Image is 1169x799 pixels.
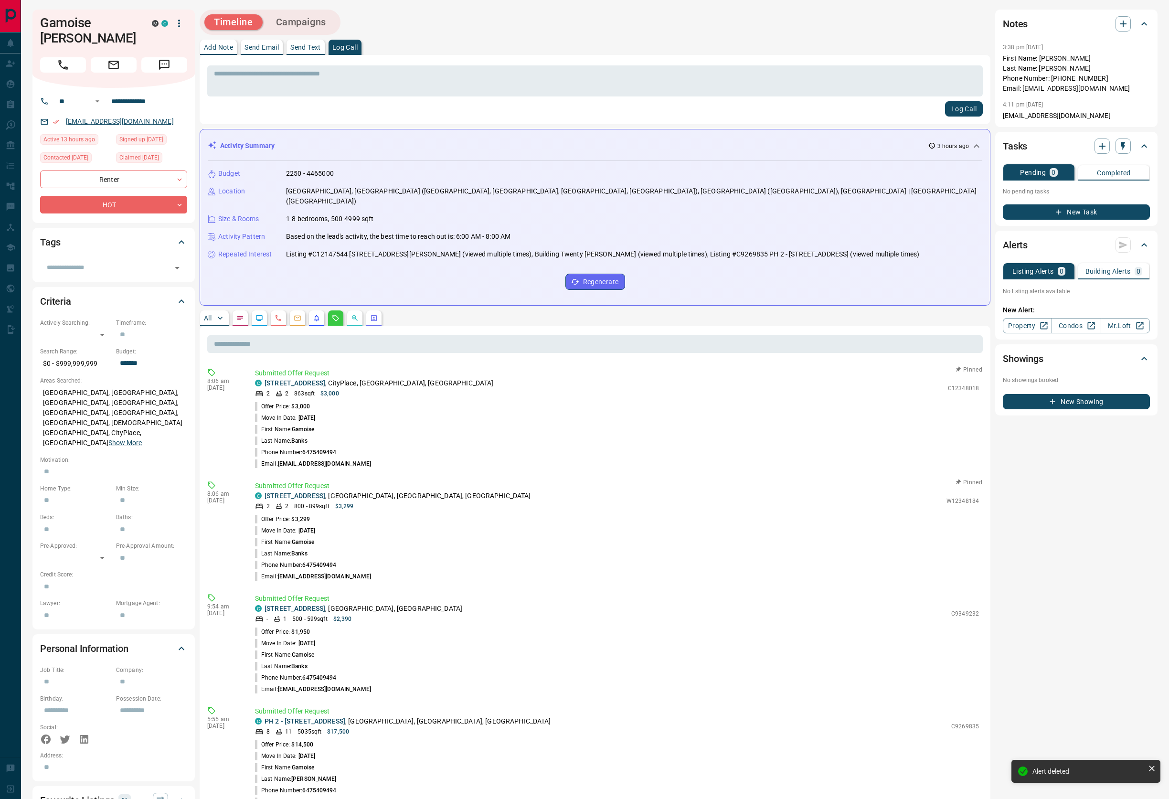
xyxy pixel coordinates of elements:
[278,686,371,692] span: [EMAIL_ADDRESS][DOMAIN_NAME]
[266,727,270,736] p: 8
[1060,268,1063,275] p: 0
[266,389,270,398] p: 2
[265,605,325,612] a: [STREET_ADDRESS]
[116,513,187,522] p: Baths:
[291,516,310,522] span: $3,299
[40,234,60,250] h2: Tags
[255,740,313,749] p: Offer Price:
[255,515,310,523] p: Offer Price:
[152,20,159,27] div: mrloft.ca
[207,723,241,729] p: [DATE]
[294,314,301,322] svg: Emails
[255,662,308,671] p: Last Name:
[1003,12,1150,35] div: Notes
[286,214,374,224] p: 1-8 bedrooms, 500-4999 sqft
[291,437,308,444] span: Banks
[255,492,262,499] div: condos.ca
[244,44,279,51] p: Send Email
[285,727,292,736] p: 11
[1003,351,1043,366] h2: Showings
[945,101,983,117] button: Log Call
[40,347,111,356] p: Search Range:
[170,261,184,275] button: Open
[1003,44,1043,51] p: 3:38 pm [DATE]
[1003,111,1150,121] p: [EMAIL_ADDRESS][DOMAIN_NAME]
[40,196,187,213] div: HOT
[208,137,982,155] div: Activity Summary3 hours ago
[43,135,95,144] span: Active 13 hours ago
[1003,53,1150,94] p: First Name: [PERSON_NAME] Last Name: [PERSON_NAME] Phone Number: [PHONE_NUMBER] Email: [EMAIL_ADD...
[207,610,241,617] p: [DATE]
[255,437,308,445] p: Last Name:
[1020,169,1046,176] p: Pending
[53,118,59,125] svg: Email Verified
[207,603,241,610] p: 9:54 am
[565,274,625,290] button: Regenerate
[291,741,313,748] span: $14,500
[40,666,111,674] p: Job Title:
[292,764,314,771] span: Gamoise
[218,232,265,242] p: Activity Pattern
[255,380,262,386] div: condos.ca
[266,615,268,623] p: -
[1012,268,1054,275] p: Listing Alerts
[204,14,263,30] button: Timeline
[116,152,187,166] div: Wed Jan 24 2018
[1101,318,1150,333] a: Mr.Loft
[40,231,187,254] div: Tags
[265,379,325,387] a: [STREET_ADDRESS]
[255,718,262,724] div: condos.ca
[298,640,316,647] span: [DATE]
[332,314,340,322] svg: Requests
[298,727,321,736] p: 5035 sqft
[285,502,288,511] p: 2
[937,142,969,150] p: 3 hours ago
[255,605,262,612] div: condos.ca
[40,599,111,607] p: Lawyer:
[302,449,336,456] span: 6475409494
[291,403,310,410] span: $3,000
[298,753,316,759] span: [DATE]
[332,44,358,51] p: Log Call
[292,539,314,545] span: Gamoise
[294,389,315,398] p: 863 sqft
[91,57,137,73] span: Email
[40,751,187,760] p: Address:
[291,663,308,670] span: Banks
[255,706,979,716] p: Submitted Offer Request
[119,135,163,144] span: Signed up [DATE]
[255,786,337,795] p: Phone Number:
[116,542,187,550] p: Pre-Approval Amount:
[298,527,316,534] span: [DATE]
[302,674,336,681] span: 6475409494
[116,319,187,327] p: Timeframe:
[1003,101,1043,108] p: 4:11 pm [DATE]
[955,365,983,374] button: Pinned
[40,294,71,309] h2: Criteria
[265,717,345,725] a: PH 2 - [STREET_ADDRESS]
[335,502,354,511] p: $3,299
[291,629,310,635] span: $1,950
[266,14,336,30] button: Campaigns
[40,542,111,550] p: Pre-Approved:
[255,368,979,378] p: Submitted Offer Request
[278,573,371,580] span: [EMAIL_ADDRESS][DOMAIN_NAME]
[292,426,314,433] span: Gamoise
[218,249,272,259] p: Repeated Interest
[40,513,111,522] p: Beds:
[290,44,321,51] p: Send Text
[255,561,337,569] p: Phone Number:
[255,549,308,558] p: Last Name:
[1003,204,1150,220] button: New Task
[1003,184,1150,199] p: No pending tasks
[255,650,314,659] p: First Name:
[351,314,359,322] svg: Opportunities
[255,673,337,682] p: Phone Number:
[141,57,187,73] span: Message
[119,153,159,162] span: Claimed [DATE]
[40,290,187,313] div: Criteria
[40,152,111,166] div: Fri Oct 04 2024
[204,44,233,51] p: Add Note
[43,153,88,162] span: Contacted [DATE]
[40,57,86,73] span: Call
